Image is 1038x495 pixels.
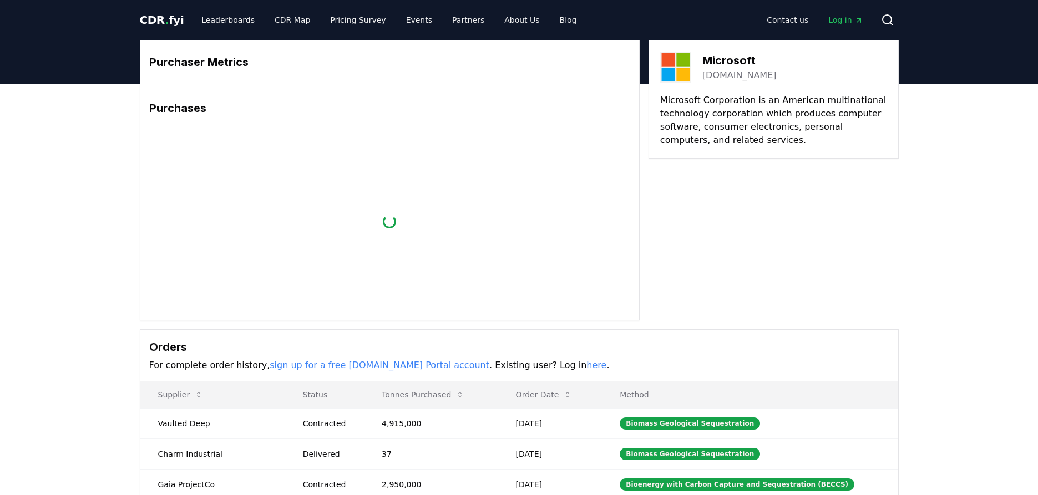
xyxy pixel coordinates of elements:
[702,69,777,82] a: [DOMAIN_NAME]
[586,360,606,370] a: here
[140,13,184,27] span: CDR fyi
[443,10,493,30] a: Partners
[149,359,889,372] p: For complete order history, . Existing user? Log in .
[507,384,581,406] button: Order Date
[611,389,889,400] p: Method
[270,360,489,370] a: sign up for a free [DOMAIN_NAME] Portal account
[373,384,473,406] button: Tonnes Purchased
[758,10,817,30] a: Contact us
[140,438,285,469] td: Charm Industrial
[303,479,355,490] div: Contracted
[149,54,630,70] h3: Purchaser Metrics
[381,213,398,231] div: loading
[620,448,760,460] div: Biomass Geological Sequestration
[303,418,355,429] div: Contracted
[495,10,548,30] a: About Us
[828,14,863,25] span: Log in
[551,10,586,30] a: Blog
[660,94,887,147] p: Microsoft Corporation is an American multinational technology corporation which produces computer...
[140,12,184,28] a: CDR.fyi
[149,100,630,116] h3: Purchases
[498,438,602,469] td: [DATE]
[660,52,691,83] img: Microsoft-logo
[498,408,602,438] td: [DATE]
[140,408,285,438] td: Vaulted Deep
[165,13,169,27] span: .
[303,448,355,460] div: Delivered
[620,417,760,430] div: Biomass Geological Sequestration
[294,389,355,400] p: Status
[149,384,212,406] button: Supplier
[620,478,854,491] div: Bioenergy with Carbon Capture and Sequestration (BECCS)
[149,339,889,355] h3: Orders
[364,408,498,438] td: 4,915,000
[266,10,319,30] a: CDR Map
[702,52,777,69] h3: Microsoft
[819,10,872,30] a: Log in
[364,438,498,469] td: 37
[758,10,872,30] nav: Main
[397,10,441,30] a: Events
[321,10,394,30] a: Pricing Survey
[193,10,264,30] a: Leaderboards
[193,10,585,30] nav: Main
